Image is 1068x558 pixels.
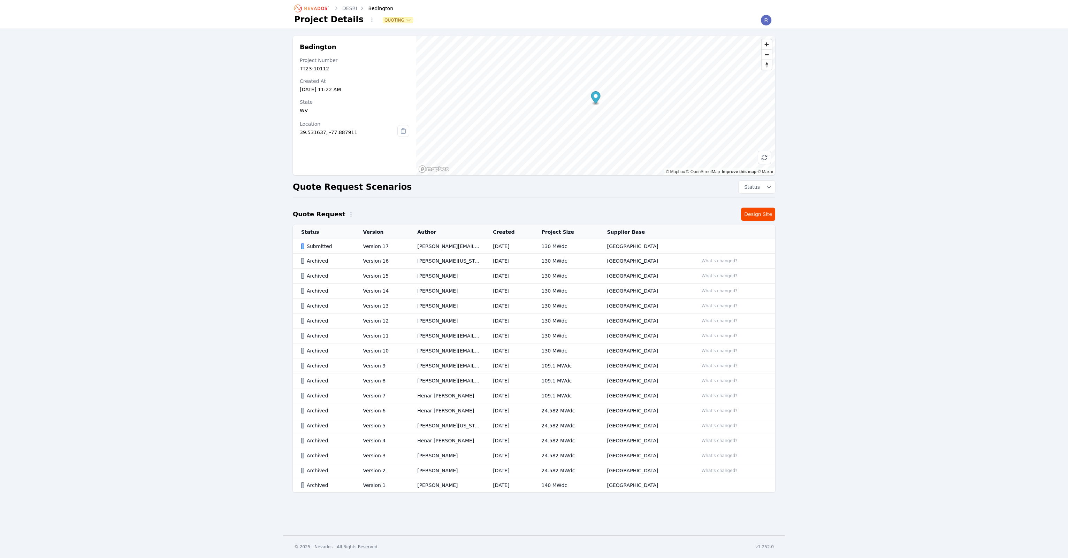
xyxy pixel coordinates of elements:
tr: ArchivedVersion 8[PERSON_NAME][EMAIL_ADDRESS][PERSON_NAME][DOMAIN_NAME][DATE]109.1 MWdc[GEOGRAPHI... [293,373,775,388]
td: [PERSON_NAME] [409,313,485,328]
td: [PERSON_NAME][EMAIL_ADDRESS][PERSON_NAME][DOMAIN_NAME] [409,358,485,373]
th: Created [485,225,533,239]
td: [PERSON_NAME] [409,448,485,463]
td: Version 17 [354,239,409,254]
td: Version 4 [354,433,409,448]
td: Henar [PERSON_NAME] [409,388,485,403]
td: [PERSON_NAME][EMAIL_ADDRESS][PERSON_NAME][DOMAIN_NAME] [409,239,485,254]
td: [DATE] [485,388,533,403]
td: [DATE] [485,418,533,433]
td: [GEOGRAPHIC_DATA] [598,299,690,313]
button: What's changed? [698,392,740,400]
td: 130 MWdc [533,239,598,254]
a: Mapbox homepage [418,165,449,173]
td: [PERSON_NAME][EMAIL_ADDRESS][PERSON_NAME][DOMAIN_NAME] [409,343,485,358]
img: Riley Caron [761,15,772,26]
tr: ArchivedVersion 6Henar [PERSON_NAME][DATE]24.582 MWdc[GEOGRAPHIC_DATA]What's changed? [293,403,775,418]
td: [GEOGRAPHIC_DATA] [598,433,690,448]
button: What's changed? [698,452,740,459]
td: Version 5 [354,418,409,433]
div: Submitted [301,243,351,250]
td: [GEOGRAPHIC_DATA] [598,239,690,254]
tr: ArchivedVersion 10[PERSON_NAME][EMAIL_ADDRESS][PERSON_NAME][DOMAIN_NAME][DATE]130 MWdc[GEOGRAPHIC... [293,343,775,358]
td: 24.582 MWdc [533,433,598,448]
a: DESRI [342,5,357,12]
div: Archived [301,272,351,279]
tr: ArchivedVersion 4Henar [PERSON_NAME][DATE]24.582 MWdc[GEOGRAPHIC_DATA]What's changed? [293,433,775,448]
span: Reset bearing to north [762,60,772,70]
td: 130 MWdc [533,328,598,343]
button: What's changed? [698,302,740,310]
div: Archived [301,317,351,324]
tr: ArchivedVersion 16[PERSON_NAME][US_STATE][DATE]130 MWdc[GEOGRAPHIC_DATA]What's changed? [293,254,775,269]
div: Archived [301,377,351,384]
button: What's changed? [698,272,740,280]
button: Quoting [383,17,413,23]
nav: Breadcrumb [294,3,393,14]
td: 24.582 MWdc [533,403,598,418]
div: TT23-10112 [300,65,409,72]
td: 130 MWdc [533,313,598,328]
tr: ArchivedVersion 14[PERSON_NAME][DATE]130 MWdc[GEOGRAPHIC_DATA]What's changed? [293,284,775,299]
tr: ArchivedVersion 7Henar [PERSON_NAME][DATE]109.1 MWdc[GEOGRAPHIC_DATA]What's changed? [293,388,775,403]
td: Version 10 [354,343,409,358]
button: What's changed? [698,407,740,414]
tr: ArchivedVersion 13[PERSON_NAME][DATE]130 MWdc[GEOGRAPHIC_DATA]What's changed? [293,299,775,313]
button: What's changed? [698,317,740,325]
td: Version 12 [354,313,409,328]
h1: Project Details [294,14,364,25]
tr: ArchivedVersion 1[PERSON_NAME][DATE]140 MWdc[GEOGRAPHIC_DATA] [293,478,775,493]
td: [DATE] [485,478,533,493]
span: Zoom in [762,39,772,49]
td: [GEOGRAPHIC_DATA] [598,418,690,433]
td: 109.1 MWdc [533,373,598,388]
div: Archived [301,392,351,399]
td: [DATE] [485,448,533,463]
td: [DATE] [485,328,533,343]
tr: ArchivedVersion 9[PERSON_NAME][EMAIL_ADDRESS][PERSON_NAME][DOMAIN_NAME][DATE]109.1 MWdc[GEOGRAPHI... [293,358,775,373]
td: [PERSON_NAME][EMAIL_ADDRESS][PERSON_NAME][DOMAIN_NAME] [409,328,485,343]
div: Map marker [591,91,600,106]
div: Bedington [358,5,393,12]
div: Archived [301,452,351,459]
td: [GEOGRAPHIC_DATA] [598,403,690,418]
th: Project Size [533,225,598,239]
button: What's changed? [698,437,740,444]
div: Archived [301,407,351,414]
div: Archived [301,422,351,429]
td: 130 MWdc [533,299,598,313]
button: Status [739,181,775,193]
td: 130 MWdc [533,343,598,358]
td: [DATE] [485,463,533,478]
td: 109.1 MWdc [533,388,598,403]
td: [DATE] [485,343,533,358]
td: 130 MWdc [533,269,598,284]
h2: Bedington [300,43,409,51]
th: Version [354,225,409,239]
th: Supplier Base [598,225,690,239]
td: [GEOGRAPHIC_DATA] [598,478,690,493]
tr: ArchivedVersion 11[PERSON_NAME][EMAIL_ADDRESS][PERSON_NAME][DOMAIN_NAME][DATE]130 MWdc[GEOGRAPHIC... [293,328,775,343]
td: Henar [PERSON_NAME] [409,403,485,418]
div: Location [300,121,397,127]
td: [PERSON_NAME] [409,284,485,299]
td: [DATE] [485,269,533,284]
div: Archived [301,437,351,444]
td: [GEOGRAPHIC_DATA] [598,343,690,358]
h2: Quote Request Scenarios [293,181,412,193]
div: Archived [301,482,351,489]
tr: SubmittedVersion 17[PERSON_NAME][EMAIL_ADDRESS][PERSON_NAME][DOMAIN_NAME][DATE]130 MWdc[GEOGRAPHI... [293,239,775,254]
td: [GEOGRAPHIC_DATA] [598,448,690,463]
td: [PERSON_NAME] [409,463,485,478]
td: 109.1 MWdc [533,358,598,373]
td: [GEOGRAPHIC_DATA] [598,373,690,388]
tr: ArchivedVersion 15[PERSON_NAME][DATE]130 MWdc[GEOGRAPHIC_DATA]What's changed? [293,269,775,284]
td: Version 1 [354,478,409,493]
td: 140 MWdc [533,478,598,493]
td: [PERSON_NAME][US_STATE] [409,418,485,433]
div: 39.531637, -77.887911 [300,129,397,136]
td: [DATE] [485,373,533,388]
td: Version 8 [354,373,409,388]
td: [DATE] [485,403,533,418]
